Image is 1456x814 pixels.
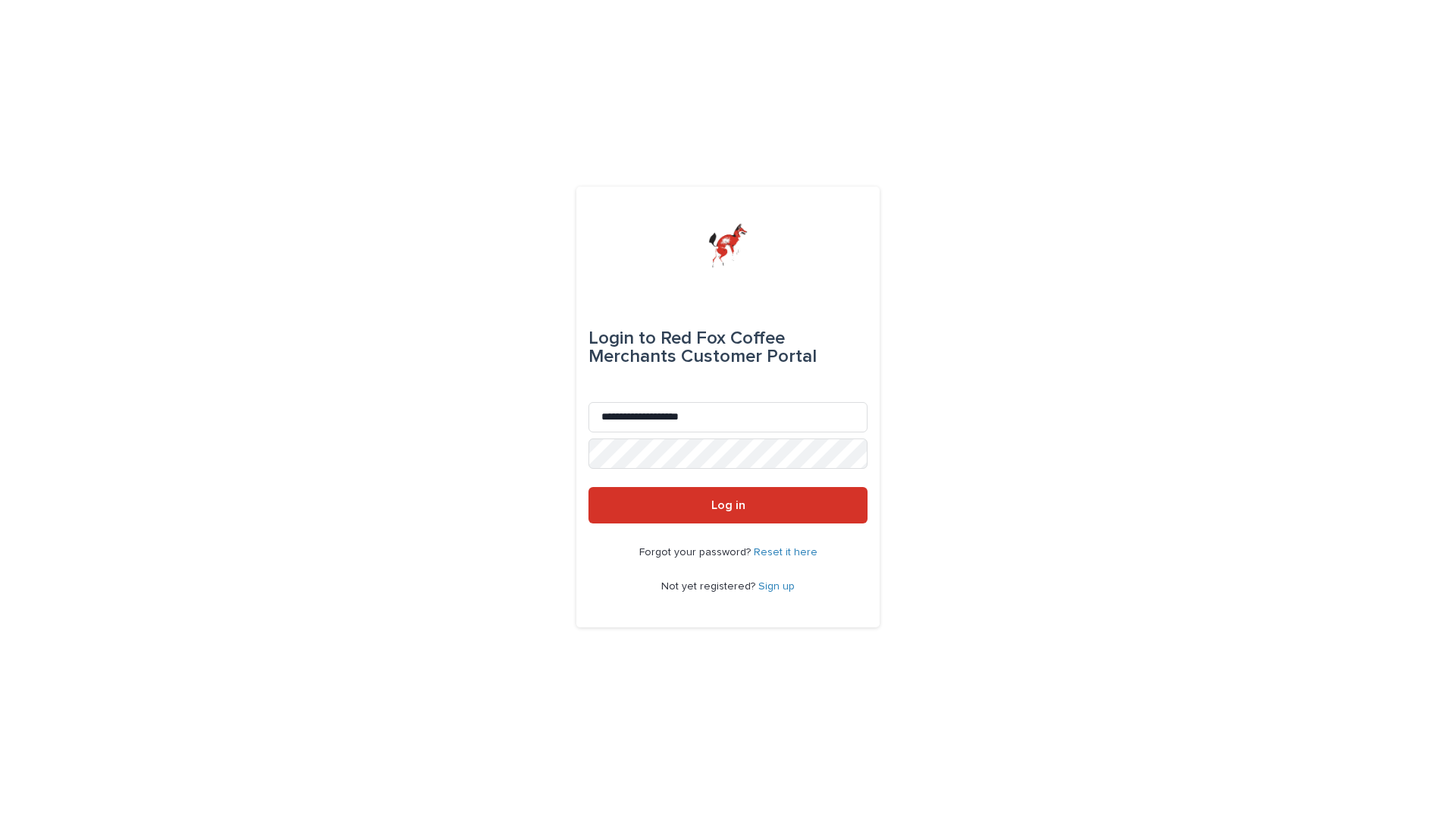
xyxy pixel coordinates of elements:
[754,547,817,558] a: Reset it here
[588,487,868,523] button: Log in
[639,547,754,558] span: Forgot your password?
[661,581,758,592] span: Not yet registered?
[588,317,868,378] div: Red Fox Coffee Merchants Customer Portal
[708,223,747,269] img: zttTXibQQrCfv9chImQE
[758,581,795,592] a: Sign up
[711,499,745,511] span: Log in
[588,329,656,347] span: Login to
